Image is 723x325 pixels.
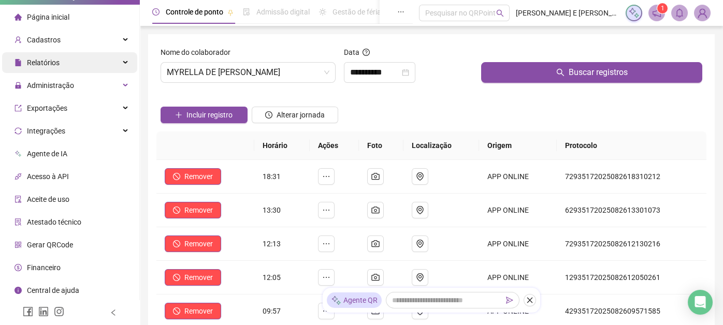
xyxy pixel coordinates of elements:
span: export [15,105,22,112]
span: left [110,309,117,316]
th: Protocolo [557,131,706,160]
button: Remover [165,168,221,185]
span: Administração [27,81,74,90]
td: APP ONLINE [479,160,557,194]
span: clock-circle [265,111,272,119]
span: 09:57 [263,307,281,315]
span: Relatórios [27,58,60,67]
span: send [506,297,513,304]
span: user-add [15,36,22,43]
th: Foto [359,131,403,160]
span: environment [416,240,424,248]
span: Controle de ponto [166,8,223,16]
button: Remover [165,269,221,286]
button: Incluir registro [161,107,248,123]
span: Cadastros [27,36,61,44]
span: 18:31 [263,172,281,181]
span: 12:13 [263,240,281,248]
td: 72935172025082612130216 [557,227,706,261]
button: Remover [165,202,221,218]
sup: 1 [657,3,668,13]
span: search [556,68,565,77]
span: environment [416,273,424,282]
span: Página inicial [27,13,69,21]
span: Remover [184,305,213,317]
span: Exportações [27,104,67,112]
span: Remover [184,238,213,249]
span: question-circle [363,49,370,56]
td: 12935172025082612050261 [557,261,706,294]
span: Data [344,48,359,56]
span: Atestado técnico [27,218,81,226]
td: 62935172025082613301073 [557,194,706,227]
span: lock [15,82,22,89]
span: stop [173,307,180,315]
th: Ações [310,131,359,160]
span: audit [15,196,22,203]
span: bell [675,8,684,18]
td: 72935172025082618310212 [557,160,706,194]
span: 12:05 [263,273,281,282]
span: info-circle [15,287,22,294]
th: Localização [403,131,479,160]
span: Integrações [27,127,65,135]
span: file [15,59,22,66]
img: sparkle-icon.fc2bf0ac1784a2077858766a79e2daf3.svg [331,295,341,306]
span: notification [652,8,661,18]
button: Remover [165,303,221,319]
span: environment [416,172,424,181]
span: environment [416,206,424,214]
span: 1 [661,5,664,12]
span: ellipsis [322,206,330,214]
span: api [15,173,22,180]
span: ellipsis [322,172,330,181]
span: qrcode [15,241,22,248]
label: Nome do colaborador [161,47,237,58]
span: Alterar jornada [277,109,325,121]
span: Incluir registro [186,109,233,121]
span: camera [371,172,380,181]
span: pushpin [227,9,234,16]
span: camera [371,206,380,214]
span: sync [15,127,22,135]
td: APP ONLINE [479,194,557,227]
span: Remover [184,272,213,283]
span: ellipsis [322,307,330,315]
span: plus [175,111,182,119]
span: ellipsis [322,273,330,282]
span: facebook [23,306,33,317]
span: Acesso à API [27,172,69,181]
span: Gestão de férias [332,8,385,16]
span: stop [173,274,180,281]
span: sun [319,8,326,16]
td: APP ONLINE [479,227,557,261]
button: Buscar registros [481,62,702,83]
span: Remover [184,204,213,216]
span: home [15,13,22,21]
span: [PERSON_NAME] E [PERSON_NAME] CLINICA ODONTOLOGICA LTDA [516,7,619,19]
img: sparkle-icon.fc2bf0ac1784a2077858766a79e2daf3.svg [628,7,640,19]
span: 13:30 [263,206,281,214]
span: search [496,9,504,17]
span: stop [173,206,180,214]
span: stop [173,240,180,247]
span: Central de ajuda [27,286,79,294]
button: Remover [165,235,221,252]
button: Alterar jornada [252,107,339,123]
span: ellipsis [397,8,404,16]
span: Remover [184,171,213,182]
span: clock-circle [152,8,160,16]
span: solution [15,218,22,226]
span: Gerar QRCode [27,241,73,249]
img: 93211 [695,5,710,21]
span: MYRELLA DE MENEZES SANTOS [167,63,329,82]
div: Open Intercom Messenger [688,290,713,315]
span: Aceite de uso [27,195,69,203]
span: Agente de IA [27,150,67,158]
span: linkedin [38,306,49,317]
span: Financeiro [27,263,61,272]
span: ellipsis [322,240,330,248]
span: file-done [243,8,250,16]
span: camera [371,273,380,282]
span: stop [173,173,180,180]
